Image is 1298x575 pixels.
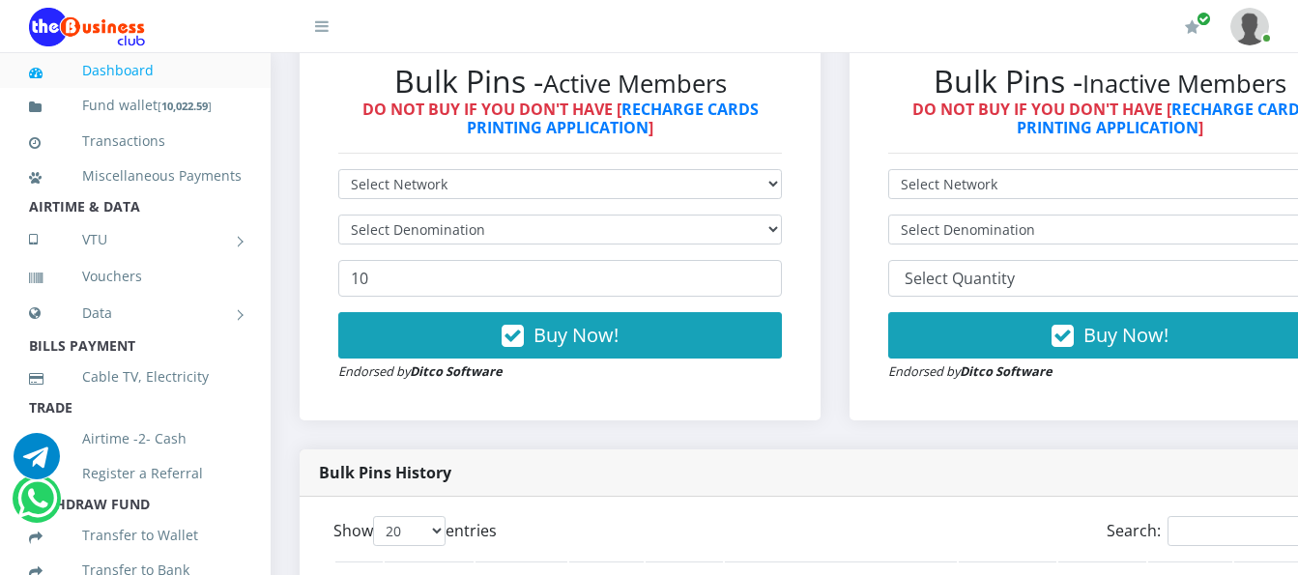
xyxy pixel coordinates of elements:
a: Cable TV, Electricity [29,355,242,399]
h2: Bulk Pins - [338,63,782,100]
a: Transactions [29,119,242,163]
a: Vouchers [29,254,242,299]
label: Show entries [333,516,497,546]
a: Fund wallet[10,022.59] [29,83,242,129]
span: Buy Now! [1083,322,1168,348]
b: 10,022.59 [161,99,208,113]
i: Renew/Upgrade Subscription [1185,19,1199,35]
a: RECHARGE CARDS PRINTING APPLICATION [467,99,759,138]
small: Inactive Members [1082,67,1286,101]
small: Endorsed by [888,362,1053,380]
a: Register a Referral [29,451,242,496]
strong: DO NOT BUY IF YOU DON'T HAVE [ ] [362,99,759,138]
strong: Ditco Software [960,362,1053,380]
input: Enter Quantity [338,260,782,297]
a: Miscellaneous Payments [29,154,242,198]
small: [ ] [158,99,212,113]
strong: Bulk Pins History [319,462,451,483]
button: Buy Now! [338,312,782,359]
select: Showentries [373,516,446,546]
img: Logo [29,8,145,46]
small: Endorsed by [338,362,503,380]
span: Renew/Upgrade Subscription [1197,12,1211,26]
small: Active Members [543,67,727,101]
a: Transfer to Wallet [29,513,242,558]
a: Dashboard [29,48,242,93]
a: VTU [29,216,242,264]
a: Chat for support [14,447,60,479]
strong: Ditco Software [410,362,503,380]
a: Chat for support [17,490,57,522]
a: Airtime -2- Cash [29,417,242,461]
img: User [1230,8,1269,45]
a: Data [29,289,242,337]
span: Buy Now! [534,322,619,348]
